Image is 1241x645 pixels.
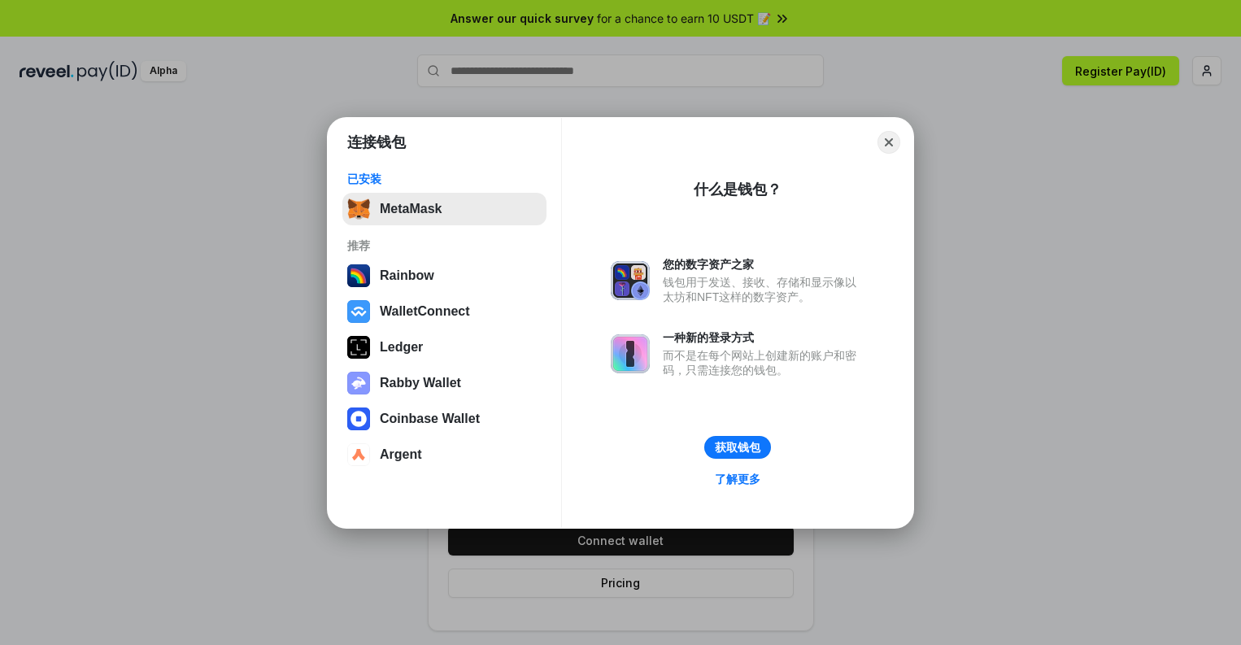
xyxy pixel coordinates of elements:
button: Argent [342,438,546,471]
div: 一种新的登录方式 [663,330,864,345]
div: 了解更多 [715,472,760,486]
div: 什么是钱包？ [694,180,782,199]
div: Coinbase Wallet [380,412,480,426]
div: Rainbow [380,268,434,283]
img: svg+xml,%3Csvg%20width%3D%22120%22%20height%3D%22120%22%20viewBox%3D%220%200%20120%20120%22%20fil... [347,264,370,287]
img: svg+xml,%3Csvg%20width%3D%2228%22%20height%3D%2228%22%20viewBox%3D%220%200%2028%2028%22%20fill%3D... [347,300,370,323]
div: WalletConnect [380,304,470,319]
a: 了解更多 [705,468,770,490]
img: svg+xml,%3Csvg%20fill%3D%22none%22%20height%3D%2233%22%20viewBox%3D%220%200%2035%2033%22%20width%... [347,198,370,220]
div: 已安装 [347,172,542,186]
div: Rabby Wallet [380,376,461,390]
button: Coinbase Wallet [342,403,546,435]
h1: 连接钱包 [347,133,406,152]
div: 您的数字资产之家 [663,257,864,272]
img: svg+xml,%3Csvg%20xmlns%3D%22http%3A%2F%2Fwww.w3.org%2F2000%2Fsvg%22%20width%3D%2228%22%20height%3... [347,336,370,359]
button: MetaMask [342,193,546,225]
img: svg+xml,%3Csvg%20xmlns%3D%22http%3A%2F%2Fwww.w3.org%2F2000%2Fsvg%22%20fill%3D%22none%22%20viewBox... [611,261,650,300]
button: Rabby Wallet [342,367,546,399]
div: 获取钱包 [715,440,760,455]
button: Rainbow [342,259,546,292]
div: MetaMask [380,202,442,216]
button: Ledger [342,331,546,364]
button: Close [877,131,900,154]
img: svg+xml,%3Csvg%20width%3D%2228%22%20height%3D%2228%22%20viewBox%3D%220%200%2028%2028%22%20fill%3D... [347,407,370,430]
div: 而不是在每个网站上创建新的账户和密码，只需连接您的钱包。 [663,348,864,377]
img: svg+xml,%3Csvg%20xmlns%3D%22http%3A%2F%2Fwww.w3.org%2F2000%2Fsvg%22%20fill%3D%22none%22%20viewBox... [611,334,650,373]
div: 推荐 [347,238,542,253]
div: Ledger [380,340,423,355]
img: svg+xml,%3Csvg%20xmlns%3D%22http%3A%2F%2Fwww.w3.org%2F2000%2Fsvg%22%20fill%3D%22none%22%20viewBox... [347,372,370,394]
button: 获取钱包 [704,436,771,459]
div: 钱包用于发送、接收、存储和显示像以太坊和NFT这样的数字资产。 [663,275,864,304]
div: Argent [380,447,422,462]
button: WalletConnect [342,295,546,328]
img: svg+xml,%3Csvg%20width%3D%2228%22%20height%3D%2228%22%20viewBox%3D%220%200%2028%2028%22%20fill%3D... [347,443,370,466]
